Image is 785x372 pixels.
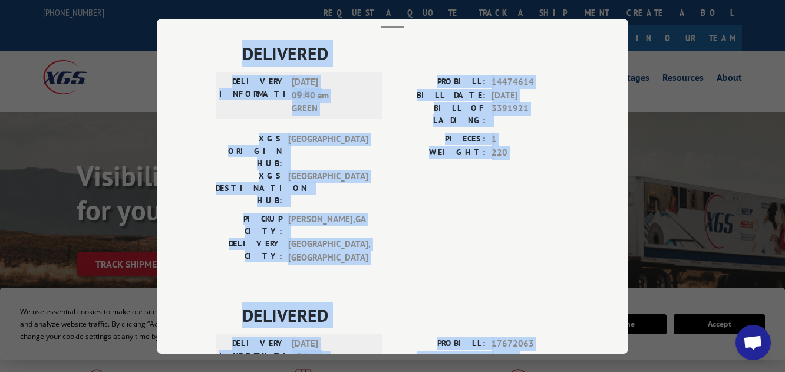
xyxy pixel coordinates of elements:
span: [GEOGRAPHIC_DATA] , [GEOGRAPHIC_DATA] [288,238,368,264]
label: PIECES: [392,133,486,146]
span: 1 [492,133,569,146]
label: PICKUP CITY: [216,213,282,238]
span: DELIVERED [242,40,569,67]
label: DELIVERY CITY: [216,238,282,264]
label: XGS ORIGIN HUB: [216,133,282,170]
span: 14474614 [492,75,569,89]
div: Open chat [735,325,771,360]
span: [DATE] [492,350,569,364]
span: [DATE] [492,88,569,102]
label: PROBILL: [392,75,486,89]
span: DELIVERED [242,302,569,328]
span: [DATE] 09:40 am GREEN [292,75,371,116]
label: BILL DATE: [392,88,486,102]
label: BILL OF LADING: [392,102,486,127]
label: WEIGHT: [392,146,486,159]
label: PROBILL: [392,337,486,351]
label: DELIVERY INFORMATION: [219,75,286,116]
span: 220 [492,146,569,159]
span: [GEOGRAPHIC_DATA] [288,170,368,207]
label: BILL DATE: [392,350,486,364]
span: 3391921 [492,102,569,127]
span: [PERSON_NAME] , GA [288,213,368,238]
span: 17672063 [492,337,569,351]
span: [GEOGRAPHIC_DATA] [288,133,368,170]
label: XGS DESTINATION HUB: [216,170,282,207]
